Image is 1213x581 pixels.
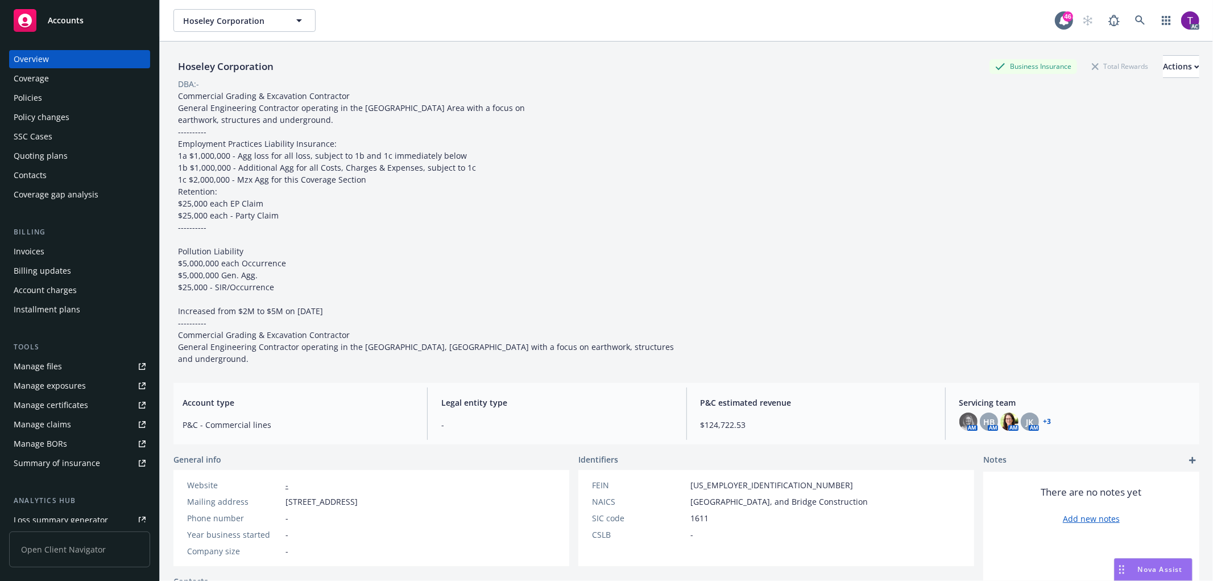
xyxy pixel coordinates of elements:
[285,512,288,524] span: -
[1103,9,1125,32] a: Report a Bug
[1163,55,1199,78] button: Actions
[690,479,853,491] span: [US_EMPLOYER_IDENTIFICATION_NUMBER]
[701,419,932,431] span: $124,722.53
[9,166,150,184] a: Contacts
[9,511,150,529] a: Loss summary generator
[9,69,150,88] a: Coverage
[1044,418,1051,425] a: +3
[173,454,221,465] span: General info
[9,435,150,453] a: Manage BORs
[1163,56,1199,77] div: Actions
[9,147,150,165] a: Quoting plans
[14,377,86,395] div: Manage exposures
[1114,558,1193,581] button: Nova Assist
[1041,485,1142,499] span: There are no notes yet
[983,454,1007,467] span: Notes
[285,529,288,541] span: -
[592,512,686,524] div: SIC code
[14,108,69,126] div: Policy changes
[1063,11,1073,22] div: 46
[14,262,71,280] div: Billing updates
[1026,416,1033,428] span: JK
[9,300,150,319] a: Installment plans
[14,435,67,453] div: Manage BORs
[187,529,281,541] div: Year business started
[14,166,47,184] div: Contacts
[9,357,150,376] a: Manage files
[1138,564,1183,574] span: Nova Assist
[9,377,150,395] a: Manage exposures
[14,396,88,414] div: Manage certificates
[14,50,49,68] div: Overview
[9,281,150,299] a: Account charges
[1181,11,1199,30] img: photo
[183,419,413,431] span: P&C - Commercial lines
[990,59,1077,73] div: Business Insurance
[1186,454,1199,467] a: add
[178,78,199,90] div: DBA: -
[9,108,150,126] a: Policy changes
[592,479,686,491] div: FEIN
[183,15,281,27] span: Hoseley Corporation
[1000,413,1019,431] img: photo
[9,415,150,434] a: Manage claims
[9,262,150,280] a: Billing updates
[9,495,150,506] div: Analytics hub
[690,496,868,508] span: [GEOGRAPHIC_DATA], and Bridge Construction
[183,397,413,409] span: Account type
[9,341,150,353] div: Tools
[285,545,288,557] span: -
[592,496,686,508] div: NAICS
[9,396,150,414] a: Manage certificates
[14,300,80,319] div: Installment plans
[285,496,358,508] span: [STREET_ADDRESS]
[14,69,49,88] div: Coverage
[14,147,68,165] div: Quoting plans
[592,529,686,541] div: CSLB
[173,59,278,74] div: Hoseley Corporation
[173,9,316,32] button: Hoseley Corporation
[9,242,150,261] a: Invoices
[14,281,77,299] div: Account charges
[9,127,150,146] a: SSC Cases
[178,90,676,364] span: Commercial Grading & Excavation Contractor General Engineering Contractor operating in the [GEOGR...
[14,242,44,261] div: Invoices
[441,419,672,431] span: -
[9,89,150,107] a: Policies
[14,89,42,107] div: Policies
[1129,9,1152,32] a: Search
[1077,9,1099,32] a: Start snowing
[9,186,150,204] a: Coverage gap analysis
[9,5,150,36] a: Accounts
[285,480,288,491] a: -
[187,512,281,524] div: Phone number
[690,529,693,541] span: -
[959,413,978,431] img: photo
[14,357,62,376] div: Manage files
[1063,513,1120,525] a: Add new notes
[1115,559,1129,580] div: Drag to move
[187,496,281,508] div: Mailing address
[701,397,932,409] span: P&C estimated revenue
[187,545,281,557] div: Company size
[441,397,672,409] span: Legal entity type
[690,512,709,524] span: 1611
[14,127,52,146] div: SSC Cases
[14,454,100,472] div: Summary of insurance
[578,454,618,465] span: Identifiers
[14,511,108,529] div: Loss summary generator
[1086,59,1154,73] div: Total Rewards
[959,397,1190,409] span: Servicing team
[9,50,150,68] a: Overview
[9,531,150,567] span: Open Client Navigator
[9,226,150,238] div: Billing
[983,416,995,428] span: HB
[14,186,98,204] div: Coverage gap analysis
[48,16,84,25] span: Accounts
[187,479,281,491] div: Website
[1155,9,1178,32] a: Switch app
[9,454,150,472] a: Summary of insurance
[14,415,71,434] div: Manage claims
